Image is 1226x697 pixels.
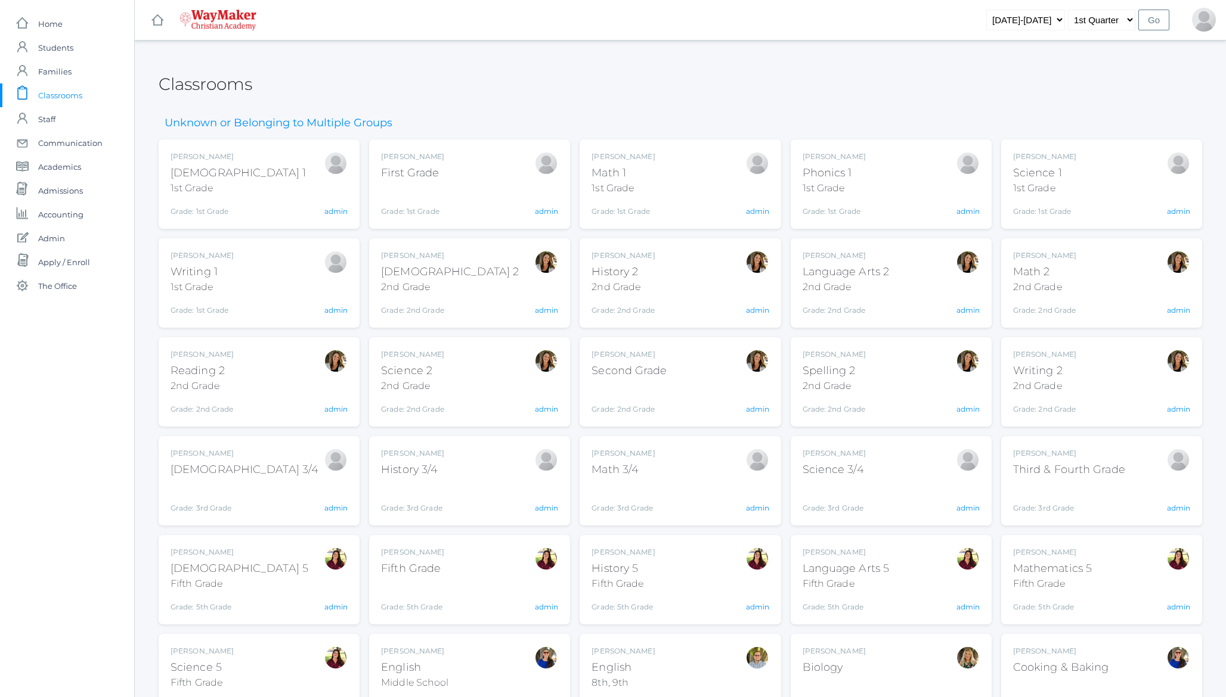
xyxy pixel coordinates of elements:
div: 1st Grade [171,181,306,195]
div: Elizabeth Benzinger [324,646,348,670]
div: Fifth Grade [803,577,890,591]
div: Bonnie Posey [324,250,348,274]
div: [DEMOGRAPHIC_DATA] 1 [171,165,306,181]
div: Joshua Bennett [534,448,558,472]
a: admin [956,207,980,216]
div: Stephanie Todhunter [1166,646,1190,670]
div: 2nd Grade [1013,280,1076,294]
div: Claudia Marosz [956,646,980,670]
div: [PERSON_NAME] [171,547,308,558]
div: Grade: 3rd Grade [592,483,655,514]
div: 2nd Grade [171,379,234,393]
div: Grade: 2nd Grade [1013,398,1076,415]
div: Amber Farnes [1166,250,1190,274]
div: [PERSON_NAME] [803,349,866,360]
div: 2nd Grade [1013,379,1076,393]
a: admin [324,602,348,611]
div: [PERSON_NAME] [803,250,890,261]
div: Grade: 5th Grade [1013,596,1092,612]
div: Grade: 5th Grade [171,596,308,612]
span: The Office [38,274,77,298]
a: admin [1167,306,1190,315]
div: Amber Farnes [745,349,769,373]
div: 2nd Grade [803,280,890,294]
div: [PERSON_NAME] [592,349,667,360]
a: admin [956,602,980,611]
div: Math 2 [1013,264,1076,280]
span: Admin [38,226,65,250]
div: 2nd Grade [381,280,519,294]
div: Fifth Grade [592,577,655,591]
div: 1st Grade [592,181,655,195]
img: 4_waymaker-logo-stack-white.png [179,10,256,30]
div: Amber Farnes [745,250,769,274]
div: Grade: 5th Grade [803,596,890,612]
div: Joshua Bennett [956,448,980,472]
a: admin [324,207,348,216]
div: Grade: 2nd Grade [803,299,890,316]
div: Bonnie Posey [324,151,348,175]
div: [DEMOGRAPHIC_DATA] 2 [381,264,519,280]
div: Grade: 1st Grade [171,299,234,316]
div: History 3/4 [381,462,444,478]
div: Phonics 1 [803,165,866,181]
a: admin [1167,207,1190,216]
div: Bonnie Posey [1166,151,1190,175]
div: Spelling 2 [803,363,866,379]
div: Grade: 1st Grade [381,186,444,217]
div: Elizabeth Benzinger [534,547,558,571]
div: [PERSON_NAME] [1013,646,1109,656]
div: Elizabeth Benzinger [324,547,348,571]
a: admin [1167,602,1190,611]
span: Staff [38,107,55,131]
div: English [592,659,655,676]
a: admin [324,306,348,315]
div: Fifth Grade [171,676,234,690]
div: 8th, 9th [592,676,655,690]
a: admin [324,404,348,413]
div: Amber Farnes [324,349,348,373]
div: 2nd Grade [803,379,866,393]
div: Cooking & Baking [1013,659,1109,676]
div: Grade: 1st Grade [803,200,866,217]
a: admin [956,306,980,315]
a: admin [746,602,769,611]
div: Fifth Grade [171,577,308,591]
a: admin [746,207,769,216]
div: Amber Farnes [956,349,980,373]
a: admin [535,306,558,315]
div: Fifth Grade [381,561,444,577]
div: [PERSON_NAME] [1013,349,1076,360]
div: Third & Fourth Grade [1013,462,1125,478]
a: admin [1167,404,1190,413]
div: Kylen Braileanu [745,646,769,670]
div: [PERSON_NAME] [171,646,234,656]
div: History 2 [592,264,655,280]
div: Writing 2 [1013,363,1076,379]
div: [PERSON_NAME] [592,646,655,656]
div: Writing 1 [171,264,234,280]
div: Second Grade [592,363,667,379]
div: Stephanie Todhunter [534,646,558,670]
div: 2nd Grade [592,280,655,294]
div: Grade: 5th Grade [381,581,444,612]
span: Academics [38,155,81,179]
span: Classrooms [38,83,82,107]
div: [PERSON_NAME] [803,547,890,558]
div: [PERSON_NAME] [171,151,306,162]
div: History 5 [592,561,655,577]
div: [PERSON_NAME] [1013,250,1076,261]
a: admin [956,503,980,512]
a: admin [956,404,980,413]
div: English [381,659,448,676]
div: Grade: 2nd Grade [171,398,234,415]
div: Mathematics 5 [1013,561,1092,577]
div: [DEMOGRAPHIC_DATA] 5 [171,561,308,577]
span: Home [38,12,63,36]
div: [PERSON_NAME] [381,448,444,459]
div: Bonnie Posey [745,151,769,175]
div: 1st Grade [171,280,234,294]
div: [PERSON_NAME] [171,448,318,459]
a: admin [535,503,558,512]
div: Grade: 3rd Grade [1013,483,1125,514]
